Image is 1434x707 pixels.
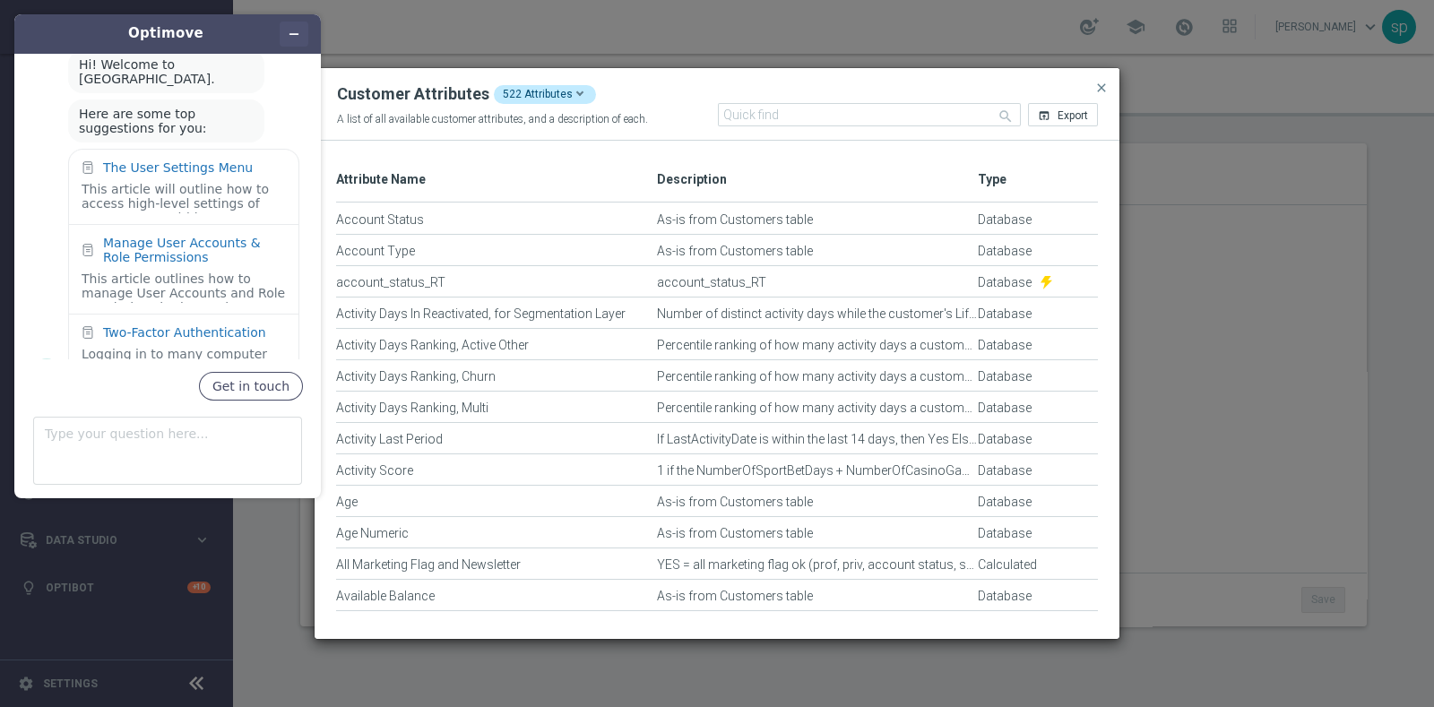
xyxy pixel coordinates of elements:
[978,495,1032,510] div: Type
[978,589,1032,604] span: Database
[657,306,978,337] div: Number of distinct activity days while the customer's LifecycleStage = 'Reactivated' If the numbe...
[978,463,1032,479] span: Database
[1028,103,1098,126] button: open_in_browser Export
[657,557,978,588] div: YES = all marketing flag ok (prof, priv, account status, self excl, fraud, newslett) NO NEWSLETTE...
[336,423,1098,454] div: Press SPACE to select this row.
[336,463,657,494] div: Activity Score
[657,432,978,462] div: If LastActivityDate is within the last 14 days, then Yes Else No
[978,401,1032,416] span: Database
[103,160,253,175] div: The User Settings Menu
[978,369,1032,384] div: Type
[657,275,978,306] div: account_status_RT
[336,244,657,274] div: Account Type
[336,557,657,588] div: All Marketing Flag and Newsletter
[1094,81,1109,95] span: close
[978,338,1032,353] span: Database
[336,517,1098,548] div: Press SPACE to select this row.
[77,23,255,44] h1: Optimove
[69,315,298,389] div: Two-Factor AuthenticationLogging in to many computer systems is accomplished by entering a single...
[336,360,1098,392] div: Press SPACE to select this row.
[1058,109,1088,122] span: Export
[978,212,1032,228] div: Type
[69,225,298,314] div: Manage User Accounts & Role PermissionsThis article outlines how to manage User Accounts and Role...
[978,244,1032,259] div: Type
[336,495,657,525] div: Age
[657,244,978,274] div: As-is from Customers table
[103,325,266,340] div: Two-Factor Authentication
[336,611,1098,642] div: Press SPACE to select this row.
[657,338,978,368] div: Percentile ranking of how many activity days a customer has, for the 'Active Other' Lifecyclestage
[657,463,978,494] div: 1 if the NumberOfSportBetDays + NumberOfCasinoGameDays + NumberOfLotteryPurchaseDays > 0, 0 other...
[1038,109,1050,122] i: open_in_browser
[1032,275,1051,290] img: Realtime attribute
[998,108,1014,125] i: search
[978,526,1032,541] div: Type
[657,369,978,400] div: Percentile ranking of how many activity days a customer has, for the 'Churn' Lifecyclestage
[336,329,1098,360] div: Press SPACE to select this row.
[336,338,657,368] div: Activity Days Ranking, Active Other
[978,172,1006,187] span: Type
[337,112,718,127] div: A list of all available customer attributes, and a description of each.
[336,486,1098,517] div: Press SPACE to select this row.
[82,272,286,303] div: This article outlines how to manage User Accounts and Role Permissions in the Settings page. User...
[336,432,657,462] div: Activity Last Period
[657,401,978,431] div: Percentile ranking of how many activity days a customer has, for the 'Multi' Lifecyclestage
[978,275,1032,290] span: Database
[657,526,978,556] div: As-is from Customers table
[978,557,1037,573] span: Calculated
[978,338,1032,353] div: Type
[280,22,308,47] button: Minimize widget
[69,150,298,224] div: The User Settings MenuThis article will outline how to access high-level settings of your account...
[336,172,426,187] span: Attribute Name
[336,392,1098,423] div: Press SPACE to select this row.
[978,526,1032,541] span: Database
[978,463,1032,479] div: Type
[978,306,1032,322] div: Type
[336,369,657,400] div: Activity Days Ranking, Churn
[978,369,1032,384] span: Database
[657,495,978,525] div: As-is from Customers table
[336,454,1098,486] div: Press SPACE to select this row.
[79,57,215,86] span: Hi! Welcome to [GEOGRAPHIC_DATA].
[337,85,489,105] div: Customer Attributes
[978,212,1032,228] span: Database
[103,236,286,264] div: Manage User Accounts & Role Permissions
[336,589,657,619] div: Available Balance
[978,432,1032,447] span: Database
[978,244,1032,259] span: Database
[336,266,1098,297] div: Press SPACE to select this row.
[336,580,1098,611] div: Press SPACE to select this row.
[79,107,207,135] span: Here are some top suggestions for you:
[336,306,657,337] div: Activity Days In Reactivated, for Segmentation Layer
[978,495,1032,510] span: Database
[82,182,286,213] div: This article will outline how to access high-level settings of your account within your Optimove ...
[336,203,1098,235] div: Press SPACE to select this row.
[978,275,1051,290] div: Type
[336,212,657,243] div: Account Status
[657,589,978,619] div: As-is from Customers table
[494,85,596,104] div: 522 Attributes
[657,212,978,243] div: As-is from Customers table
[657,172,727,187] span: Description
[336,297,1098,329] div: Press SPACE to select this row.
[199,372,303,401] button: Get in touch
[978,589,1032,604] div: Type
[336,275,657,306] div: account_status_RT
[718,103,1022,126] input: Quick find
[336,548,1098,580] div: Press SPACE to select this row.
[336,526,657,556] div: Age Numeric
[978,306,1032,322] span: Database
[336,235,1098,266] div: Press SPACE to select this row.
[82,347,286,378] div: Logging in to many computer systems is accomplished by entering a single set of credentials, name...
[978,557,1037,573] div: Type
[978,401,1032,416] div: Type
[336,401,657,431] div: Activity Days Ranking, Multi
[978,432,1032,447] div: Type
